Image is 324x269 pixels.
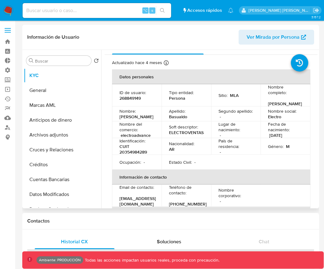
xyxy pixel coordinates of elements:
[218,108,253,114] p: Segundo apellido :
[35,58,89,64] input: Buscar
[119,90,146,95] p: ID de usuario :
[220,149,221,155] p: -
[143,7,148,13] span: ⌥
[169,184,204,196] p: Teléfono de contacto :
[169,159,192,165] p: Estado Civil :
[218,93,227,98] p: Sitio :
[29,58,34,63] button: Buscar
[119,108,136,114] p: Nombre :
[112,170,310,184] th: Información de contacto
[169,124,198,130] p: Soft descriptor :
[247,30,300,45] span: Ver Mirada por Persona
[119,95,141,101] p: 268849149
[156,6,169,15] button: search-icon
[24,128,101,142] button: Archivos adjuntos
[248,7,311,13] p: mauro.ibarra@mercadolibre.com
[119,144,152,155] p: CUIT 20354984289
[268,121,303,132] p: Fecha de nacimiento :
[268,84,303,95] p: Nombre completo :
[24,83,101,98] button: General
[27,218,314,224] h1: Contactos
[119,121,154,132] p: Nombre del comercio :
[230,93,239,98] p: MLA
[259,238,269,245] span: Chat
[83,257,219,263] p: Todas las acciones impactan usuarios reales, proceda con precaución.
[24,172,101,187] button: Cuentas Bancarias
[169,95,185,101] p: Persona
[220,114,221,119] p: -
[239,30,314,45] button: Ver Mirada por Persona
[144,159,145,165] p: -
[268,144,283,149] p: Género :
[24,187,101,202] button: Datos Modificados
[112,69,310,84] th: Datos personales
[112,207,310,222] th: Verificación y cumplimiento
[119,196,156,207] p: [EMAIL_ADDRESS][DOMAIN_NAME]
[27,34,79,40] h1: Información de Usuario
[112,60,162,66] p: Actualizado hace 4 meses
[220,132,221,138] p: -
[23,7,171,15] input: Buscar usuario o caso...
[119,184,154,190] p: Email de contacto :
[169,90,194,95] p: Tipo entidad :
[24,68,101,83] button: KYC
[218,138,253,149] p: País de residencia :
[151,7,153,13] span: s
[269,132,282,138] p: [DATE]
[169,201,207,207] p: [PHONE_NUMBER]
[61,238,88,245] span: Historial CX
[169,130,204,135] p: ELECTROVENTAS
[169,108,185,114] p: Apellido :
[24,98,101,113] button: Marcas AML
[119,159,141,165] p: Ocupación :
[218,121,253,132] p: Lugar de nacimiento :
[220,198,221,204] p: -
[157,238,181,245] span: Soluciones
[286,144,290,149] p: M
[169,114,187,119] p: Basualdo
[24,157,101,172] button: Créditos
[119,114,153,119] p: [PERSON_NAME]
[119,138,145,144] p: Identificación :
[24,202,101,217] button: Devices Geolocation
[218,187,253,198] p: Nombre corporativo :
[313,7,319,14] a: Salir
[169,146,175,152] p: AR
[39,259,81,261] p: Ambiente: PRODUCCIÓN
[268,114,281,119] p: Electro
[228,8,233,13] a: Notificaciones
[268,101,302,106] p: [PERSON_NAME]
[169,141,194,146] p: Nacionalidad :
[121,132,151,138] p: electroadvance
[24,142,101,157] button: Cruces y Relaciones
[187,7,222,14] span: Accesos rápidos
[94,58,99,65] button: Volver al orden por defecto
[24,113,101,128] button: Anticipos de dinero
[194,159,196,165] p: -
[268,108,296,114] p: Nombre social :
